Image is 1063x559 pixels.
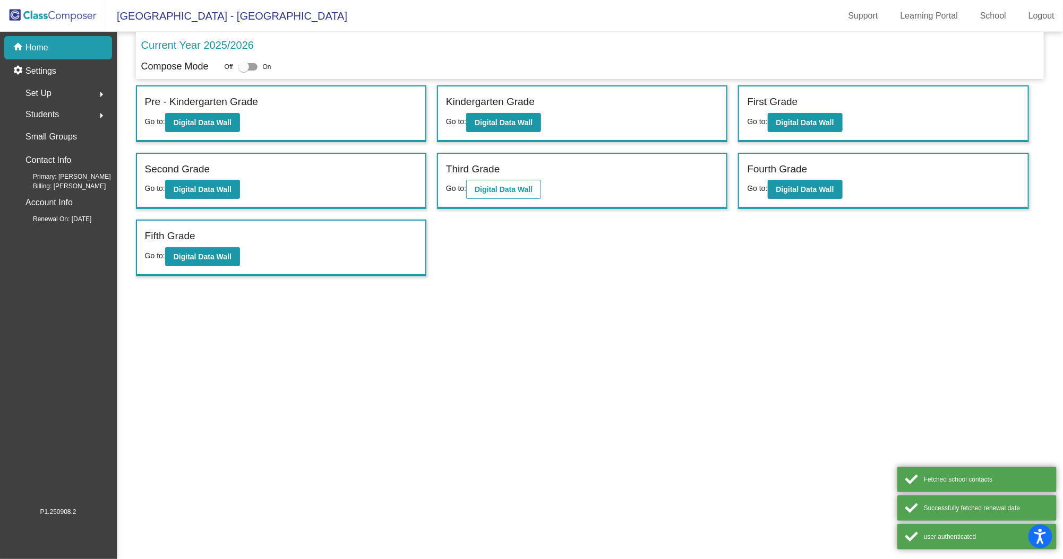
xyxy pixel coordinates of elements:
[263,62,271,72] span: On
[106,7,347,24] span: [GEOGRAPHIC_DATA] - [GEOGRAPHIC_DATA]
[747,94,798,110] label: First Grade
[16,172,111,181] span: Primary: [PERSON_NAME]
[25,86,52,101] span: Set Up
[1020,7,1063,24] a: Logout
[768,180,843,199] button: Digital Data Wall
[16,181,106,191] span: Billing: [PERSON_NAME]
[25,195,73,210] p: Account Info
[475,185,533,194] b: Digital Data Wall
[892,7,967,24] a: Learning Portal
[95,88,108,101] mat-icon: arrow_right
[145,251,165,260] span: Go to:
[145,184,165,193] span: Go to:
[747,162,807,177] label: Fourth Grade
[972,7,1015,24] a: School
[466,180,541,199] button: Digital Data Wall
[141,37,254,53] p: Current Year 2025/2026
[25,107,59,122] span: Students
[840,7,887,24] a: Support
[446,117,466,126] span: Go to:
[165,113,240,132] button: Digital Data Wall
[225,62,233,72] span: Off
[145,229,195,244] label: Fifth Grade
[145,162,210,177] label: Second Grade
[141,59,209,74] p: Compose Mode
[446,184,466,193] span: Go to:
[165,180,240,199] button: Digital Data Wall
[16,214,91,224] span: Renewal On: [DATE]
[924,503,1049,513] div: Successfully fetched renewal date
[95,109,108,122] mat-icon: arrow_right
[145,117,165,126] span: Go to:
[25,41,48,54] p: Home
[174,185,232,194] b: Digital Data Wall
[446,94,535,110] label: Kindergarten Grade
[174,252,232,261] b: Digital Data Wall
[165,247,240,266] button: Digital Data Wall
[466,113,541,132] button: Digital Data Wall
[768,113,843,132] button: Digital Data Wall
[25,129,77,144] p: Small Groups
[924,475,1049,484] div: Fetched school contacts
[776,118,834,127] b: Digital Data Wall
[776,185,834,194] b: Digital Data Wall
[145,94,258,110] label: Pre - Kindergarten Grade
[25,153,71,168] p: Contact Info
[446,162,500,177] label: Third Grade
[924,532,1049,541] div: user authenticated
[174,118,232,127] b: Digital Data Wall
[747,184,767,193] span: Go to:
[747,117,767,126] span: Go to:
[25,65,56,77] p: Settings
[13,65,25,77] mat-icon: settings
[13,41,25,54] mat-icon: home
[475,118,533,127] b: Digital Data Wall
